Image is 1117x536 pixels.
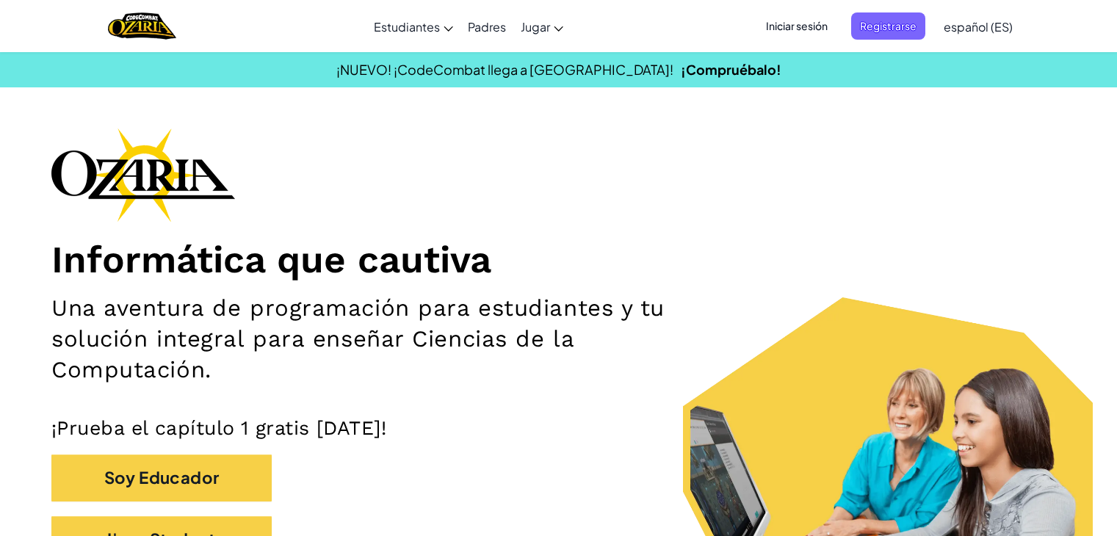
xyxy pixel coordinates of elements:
[336,61,673,78] span: ¡NUEVO! ¡CodeCombat llega a [GEOGRAPHIC_DATA]!
[460,7,513,46] a: Padres
[51,236,1066,282] h1: Informática que cautiva
[51,293,731,386] h2: Una aventura de programación para estudiantes y tu solución integral para enseñar Ciencias de la ...
[521,19,550,35] span: Jugar
[944,19,1013,35] span: español (ES)
[108,11,176,41] img: Home
[51,416,1066,440] p: ¡Prueba el capítulo 1 gratis [DATE]!
[681,61,781,78] a: ¡Compruébalo!
[851,12,925,40] button: Registrarse
[108,11,176,41] a: Ozaria by CodeCombat logo
[757,12,836,40] button: Iniciar sesión
[51,128,235,222] img: Ozaria branding logo
[51,454,272,501] button: Soy Educador
[374,19,440,35] span: Estudiantes
[936,7,1020,46] a: español (ES)
[513,7,571,46] a: Jugar
[366,7,460,46] a: Estudiantes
